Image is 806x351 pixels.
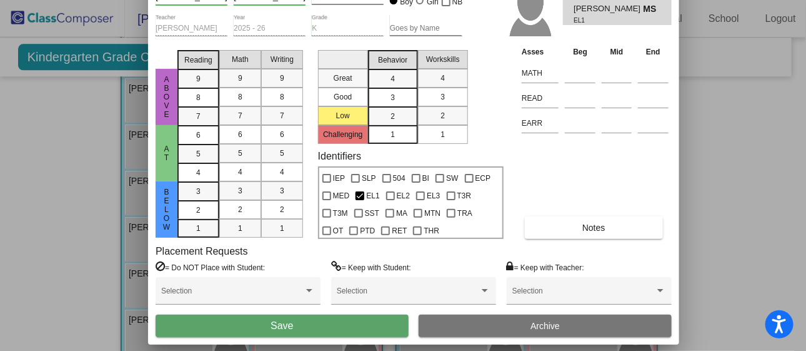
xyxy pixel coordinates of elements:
span: Below [161,188,172,231]
th: Beg [562,45,599,59]
span: RET [392,223,407,238]
span: 3 [280,185,284,196]
span: EL1 [366,188,379,203]
span: 504 [393,171,405,186]
span: 3 [196,186,201,197]
span: Workskills [426,54,460,65]
span: Math [232,54,249,65]
input: goes by name [390,24,462,33]
span: 3 [238,185,242,196]
span: 2 [440,110,445,121]
span: At [161,145,172,162]
span: 4 [280,166,284,178]
span: 2 [196,205,201,216]
span: TRA [457,206,472,221]
label: = Keep with Student: [331,261,411,273]
span: 1 [238,223,242,234]
span: 1 [391,129,395,140]
span: EL2 [397,188,410,203]
span: 5 [196,148,201,160]
input: assessment [522,114,559,133]
span: 3 [440,91,445,103]
span: T3R [457,188,472,203]
th: Asses [519,45,562,59]
label: Placement Requests [156,245,248,257]
span: MS [644,3,661,16]
span: 4 [440,73,445,84]
span: MTN [424,206,440,221]
span: SLP [362,171,376,186]
span: IEP [333,171,345,186]
span: Reading [184,54,212,66]
button: Save [156,315,409,337]
span: Save [271,320,293,331]
span: Writing [271,54,294,65]
span: 5 [280,148,284,159]
span: THR [424,223,439,238]
span: 6 [238,129,242,140]
span: 4 [238,166,242,178]
span: Archive [530,321,560,331]
input: assessment [522,64,559,83]
span: PTD [360,223,375,238]
span: 2 [391,111,395,122]
span: 7 [196,111,201,122]
span: SW [446,171,458,186]
span: 1 [196,223,201,234]
button: Archive [419,315,672,337]
span: OT [333,223,344,238]
span: MED [333,188,350,203]
input: assessment [522,89,559,108]
button: Notes [525,216,662,239]
span: 2 [280,204,284,215]
th: End [635,45,672,59]
span: 1 [440,129,445,140]
th: Mid [599,45,635,59]
span: 2 [238,204,242,215]
span: 8 [196,92,201,103]
span: 9 [196,73,201,84]
span: Notes [582,223,605,233]
span: BI [422,171,429,186]
span: EL1 [574,16,634,25]
span: 6 [196,130,201,141]
span: 3 [391,92,395,103]
input: year [234,24,306,33]
input: teacher [156,24,227,33]
span: 8 [238,91,242,103]
span: Behavior [378,54,407,66]
span: 7 [238,110,242,121]
span: 7 [280,110,284,121]
span: 9 [280,73,284,84]
label: = Do NOT Place with Student: [156,261,265,273]
span: 4 [196,167,201,178]
span: Above [161,75,172,119]
label: = Keep with Teacher: [507,261,584,273]
span: 1 [280,223,284,234]
span: [PERSON_NAME] [574,3,643,16]
span: 8 [280,91,284,103]
span: 9 [238,73,242,84]
span: MA [396,206,407,221]
span: ECP [475,171,491,186]
span: EL3 [427,188,440,203]
label: Identifiers [318,150,361,162]
span: SST [365,206,379,221]
span: 6 [280,129,284,140]
span: T3M [333,206,348,221]
input: grade [312,24,384,33]
span: 5 [238,148,242,159]
span: 4 [391,73,395,84]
